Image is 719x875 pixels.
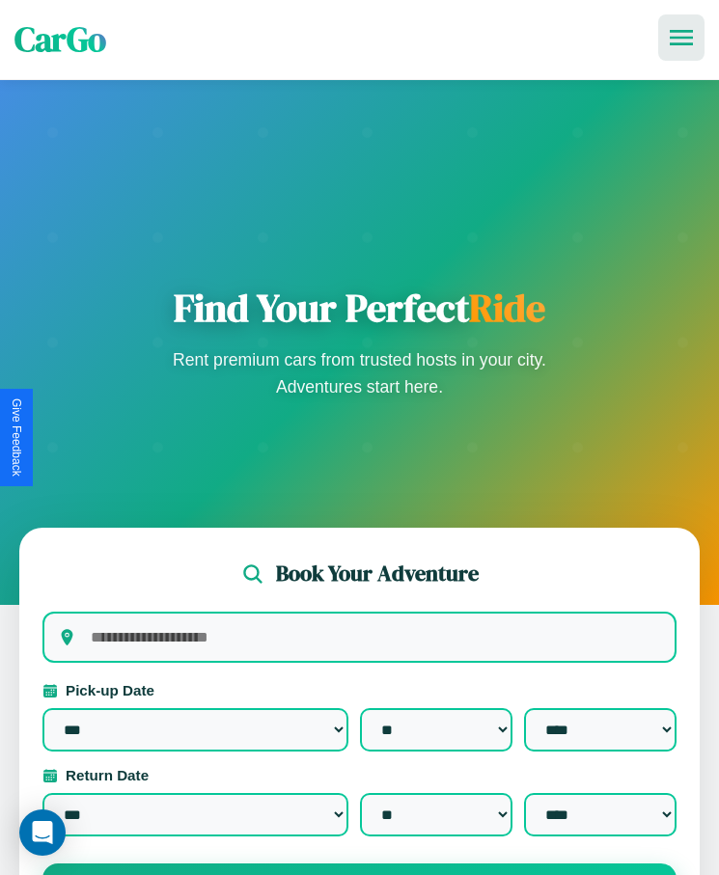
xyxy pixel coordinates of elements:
div: Open Intercom Messenger [19,809,66,856]
h1: Find Your Perfect [167,285,553,331]
h2: Book Your Adventure [276,559,479,588]
span: Ride [469,282,545,334]
label: Return Date [42,767,677,783]
label: Pick-up Date [42,682,677,698]
span: CarGo [14,16,106,63]
p: Rent premium cars from trusted hosts in your city. Adventures start here. [167,346,553,400]
div: Give Feedback [10,398,23,477]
